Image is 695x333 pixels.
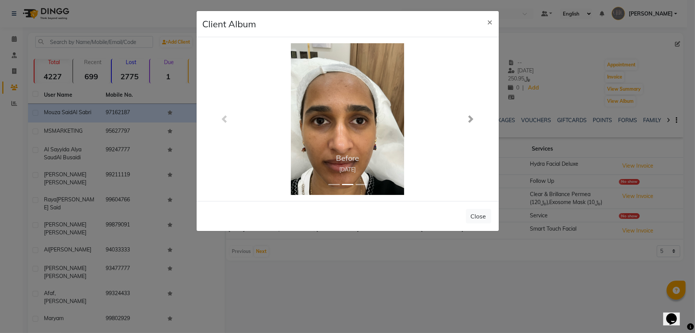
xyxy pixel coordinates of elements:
[203,17,256,31] h4: Client Album
[246,166,449,174] p: [DATE]
[663,303,687,325] iframe: chat widget
[466,209,491,223] button: Close
[481,11,499,32] button: Close
[246,154,449,163] h5: Before
[487,16,493,27] span: ×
